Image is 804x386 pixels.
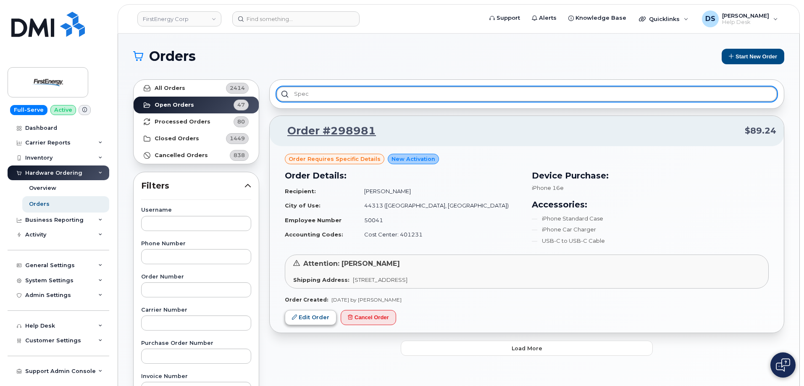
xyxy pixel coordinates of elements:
img: Open chat [776,358,790,372]
span: 80 [237,118,245,126]
label: Invoice Number [141,374,251,379]
span: New Activation [391,155,435,163]
li: iPhone Car Charger [532,226,769,234]
span: Attention: [PERSON_NAME] [303,260,400,268]
button: Start New Order [722,49,784,64]
li: USB-C to USB-C Cable [532,237,769,245]
span: 1449 [230,134,245,142]
td: 50041 [357,213,522,228]
strong: Recipient: [285,188,316,194]
strong: Processed Orders [155,118,210,125]
label: Carrier Number [141,307,251,313]
td: [PERSON_NAME] [357,184,522,199]
a: Order #298981 [277,123,376,139]
span: Filters [141,180,244,192]
input: Search in orders [276,87,777,102]
strong: City of Use: [285,202,321,209]
strong: Employee Number [285,217,342,223]
span: 2414 [230,84,245,92]
span: [DATE] by [PERSON_NAME] [331,297,402,303]
li: iPhone Standard Case [532,215,769,223]
span: Load more [512,344,542,352]
span: iPhone 16e [532,184,564,191]
a: Closed Orders1449 [134,130,259,147]
span: 838 [234,151,245,159]
a: Cancelled Orders838 [134,147,259,164]
button: Load more [401,341,653,356]
h3: Order Details: [285,169,522,182]
h3: Device Purchase: [532,169,769,182]
a: Open Orders47 [134,97,259,113]
a: Edit Order [285,310,336,326]
label: Order Number [141,274,251,280]
strong: Cancelled Orders [155,152,208,159]
span: 47 [237,101,245,109]
a: Processed Orders80 [134,113,259,130]
strong: Open Orders [155,102,194,108]
td: 44313 ([GEOGRAPHIC_DATA], [GEOGRAPHIC_DATA]) [357,198,522,213]
label: Phone Number [141,241,251,247]
span: Order requires Specific details [289,155,381,163]
td: Cost Center: 401231 [357,227,522,242]
label: Purchase Order Number [141,341,251,346]
button: Cancel Order [341,310,396,326]
strong: Shipping Address: [293,276,349,283]
span: [STREET_ADDRESS] [353,276,407,283]
label: Username [141,207,251,213]
a: All Orders2414 [134,80,259,97]
strong: Closed Orders [155,135,199,142]
strong: Order Created: [285,297,328,303]
span: Orders [149,50,196,63]
h3: Accessories: [532,198,769,211]
span: $89.24 [745,125,776,137]
strong: All Orders [155,85,185,92]
strong: Accounting Codes: [285,231,343,238]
